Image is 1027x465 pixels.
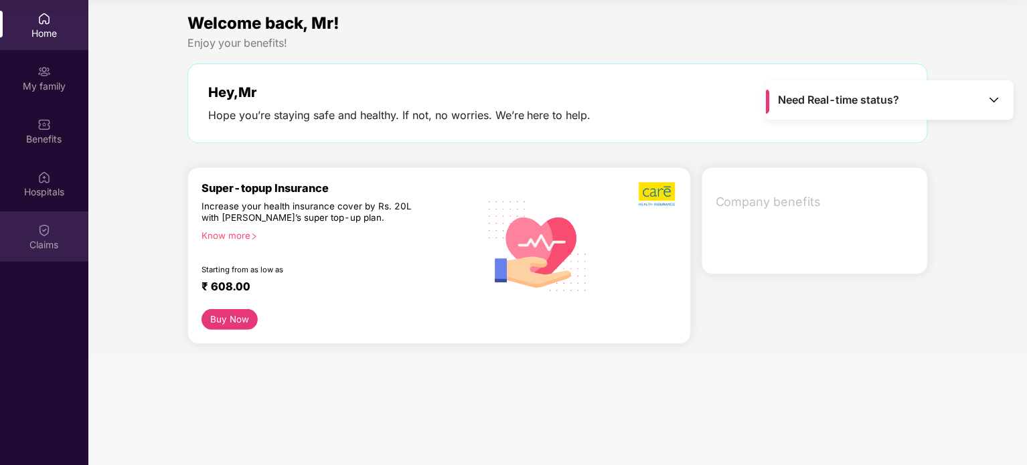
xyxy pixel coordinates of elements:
img: Toggle Icon [987,93,1001,106]
img: b5dec4f62d2307b9de63beb79f102df3.png [639,181,677,207]
div: Starting from as low as [202,265,422,274]
button: Buy Now [202,309,258,330]
div: Super-topup Insurance [202,181,479,195]
div: Increase your health insurance cover by Rs. 20L with [PERSON_NAME]’s super top-up plan. [202,201,421,225]
img: svg+xml;base64,PHN2ZyBpZD0iSG9zcGl0YWxzIiB4bWxucz0iaHR0cDovL3d3dy53My5vcmcvMjAwMC9zdmciIHdpZHRoPS... [37,171,51,184]
div: Know more [202,230,471,240]
span: Need Real-time status? [779,93,900,107]
div: Hey, Mr [208,84,591,100]
div: Hope you’re staying safe and healthy. If not, no worries. We’re here to help. [208,108,591,122]
span: Welcome back, Mr! [187,13,339,33]
img: svg+xml;base64,PHN2ZyB4bWxucz0iaHR0cDovL3d3dy53My5vcmcvMjAwMC9zdmciIHhtbG5zOnhsaW5rPSJodHRwOi8vd3... [479,185,598,306]
img: svg+xml;base64,PHN2ZyBpZD0iQmVuZWZpdHMiIHhtbG5zPSJodHRwOi8vd3d3LnczLm9yZy8yMDAwL3N2ZyIgd2lkdGg9Ij... [37,118,51,131]
span: Company benefits [716,193,917,211]
span: right [250,233,258,240]
img: svg+xml;base64,PHN2ZyB3aWR0aD0iMjAiIGhlaWdodD0iMjAiIHZpZXdCb3g9IjAgMCAyMCAyMCIgZmlsbD0ibm9uZSIgeG... [37,65,51,78]
div: Enjoy your benefits! [187,36,929,50]
img: svg+xml;base64,PHN2ZyBpZD0iSG9tZSIgeG1sbnM9Imh0dHA6Ly93d3cudzMub3JnLzIwMDAvc3ZnIiB3aWR0aD0iMjAiIG... [37,12,51,25]
img: svg+xml;base64,PHN2ZyBpZD0iQ2xhaW0iIHhtbG5zPSJodHRwOi8vd3d3LnczLm9yZy8yMDAwL3N2ZyIgd2lkdGg9IjIwIi... [37,223,51,237]
div: ₹ 608.00 [202,280,465,296]
div: Company benefits [708,185,928,219]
